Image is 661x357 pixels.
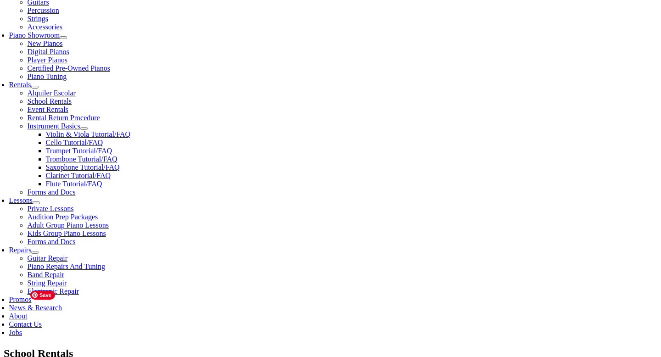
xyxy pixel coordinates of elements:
button: Open submenu of Lessons [33,201,40,204]
a: Kids Group Piano Lessons [28,229,106,237]
a: String Repair [28,279,67,287]
a: Lessons [9,196,33,204]
a: Violin & Viola Tutorial/FAQ [46,130,131,138]
a: Forms and Docs [28,238,76,245]
a: Saxophone Tutorial/FAQ [46,163,120,171]
button: Open submenu of Piano Showroom [60,36,67,39]
a: Jobs [9,329,22,336]
a: News & Research [9,304,62,312]
a: Clarinet Tutorial/FAQ [46,172,111,179]
button: Open submenu of Repairs [31,251,39,254]
a: Piano Tuning [28,73,67,80]
a: About [9,312,28,320]
a: Private Lessons [28,205,74,212]
span: Save [30,290,55,300]
a: Strings [28,15,48,22]
a: Band Repair [28,271,64,279]
a: Certified Pre-Owned Pianos [28,64,110,72]
a: Piano Showroom [9,31,60,39]
a: Electronic Repair [28,287,79,295]
a: Flute Tutorial/FAQ [46,180,102,188]
a: Player Pianos [28,56,68,64]
a: New Pianos [28,39,63,47]
a: Cello Tutorial/FAQ [46,139,103,146]
a: Audition Prep Packages [28,213,98,221]
a: Percussion [28,6,59,14]
a: Trumpet Tutorial/FAQ [46,147,112,155]
button: Open submenu of Instrument Basics [80,127,88,130]
a: Repairs [9,246,32,254]
a: Instrument Basics [28,122,80,130]
a: Promos [9,296,32,303]
a: Rentals [9,81,31,89]
a: Rental Return Procedure [28,114,100,122]
a: Accessories [28,23,62,31]
a: Piano Repairs And Tuning [28,262,105,270]
a: Event Rentals [28,106,68,113]
a: School Rentals [28,97,72,105]
a: Guitar Repair [28,254,68,262]
a: Alquiler Escolar [28,89,76,97]
button: Open submenu of Rentals [31,86,39,89]
a: Adult Group Piano Lessons [28,221,109,229]
a: Digital Pianos [28,48,69,56]
a: Trombone Tutorial/FAQ [46,155,118,163]
a: Forms and Docs [28,188,76,196]
a: Contact Us [9,320,42,328]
